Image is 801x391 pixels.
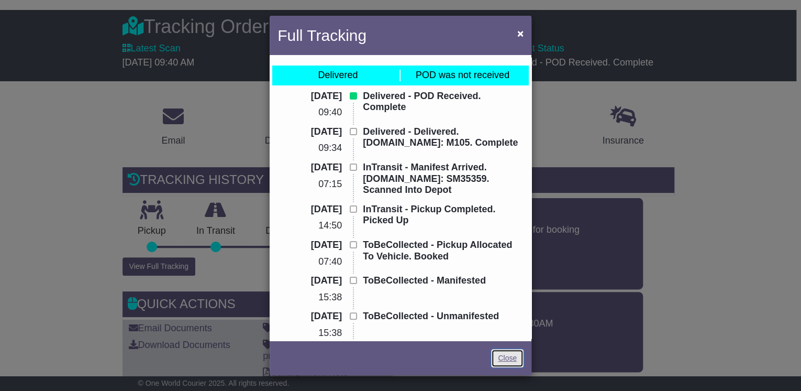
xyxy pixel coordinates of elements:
[277,240,342,251] p: [DATE]
[363,91,524,113] p: Delivered - POD Received. Complete
[277,292,342,303] p: 15:38
[277,328,342,339] p: 15:38
[277,275,342,287] p: [DATE]
[363,162,524,196] p: InTransit - Manifest Arrived. [DOMAIN_NAME]: SM35359. Scanned Into Depot
[416,70,509,80] span: POD was not received
[277,107,342,118] p: 09:40
[512,23,529,44] button: Close
[363,204,524,226] p: InTransit - Pickup Completed. Picked Up
[277,311,342,322] p: [DATE]
[363,275,524,287] p: ToBeCollected - Manifested
[277,204,342,215] p: [DATE]
[277,256,342,268] p: 07:40
[277,24,366,47] h4: Full Tracking
[277,91,342,102] p: [DATE]
[277,162,342,173] p: [DATE]
[318,70,358,81] div: Delivered
[363,126,524,149] p: Delivered - Delivered. [DOMAIN_NAME]: M105. Complete
[277,143,342,154] p: 09:34
[517,27,524,39] span: ×
[277,220,342,232] p: 14:50
[491,349,524,367] a: Close
[277,179,342,190] p: 07:15
[363,311,524,322] p: ToBeCollected - Unmanifested
[277,126,342,138] p: [DATE]
[363,240,524,262] p: ToBeCollected - Pickup Allocated To Vehicle. Booked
